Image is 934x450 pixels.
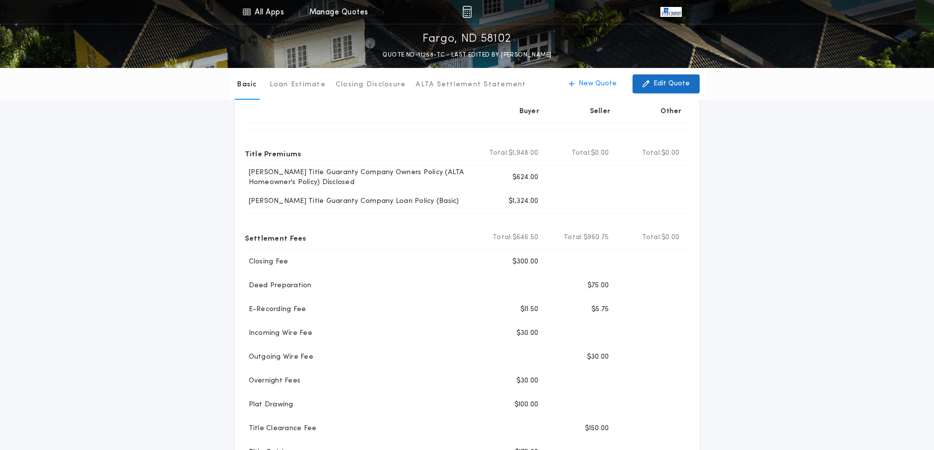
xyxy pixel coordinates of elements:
[512,257,539,267] p: $300.00
[587,281,609,291] p: $75.00
[245,196,459,206] p: [PERSON_NAME] Title Guaranty Company Loan Policy (Basic)
[489,148,509,158] b: Total:
[660,107,681,117] p: Other
[245,230,306,246] p: Settlement Fees
[590,107,611,117] p: Seller
[514,400,539,410] p: $100.00
[591,305,609,315] p: $5.75
[633,74,700,93] button: Edit Quote
[591,148,609,158] span: $0.00
[585,424,609,434] p: $150.00
[336,80,406,90] p: Closing Disclosure
[245,305,306,315] p: E-Recording Fee
[416,80,526,90] p: ALTA Settlement Statement
[462,6,472,18] img: img
[519,107,539,117] p: Buyer
[493,233,512,243] b: Total:
[245,400,293,410] p: Plat Drawing
[512,173,539,183] p: $624.00
[642,233,662,243] b: Total:
[520,305,539,315] p: $11.50
[508,148,538,158] span: $1,948.00
[661,148,679,158] span: $0.00
[564,233,583,243] b: Total:
[245,145,301,161] p: Title Premiums
[583,233,609,243] span: $960.75
[660,7,681,17] img: vs-icon
[237,80,257,90] p: Basic
[516,376,539,386] p: $30.00
[245,281,312,291] p: Deed Preparation
[245,257,288,267] p: Closing Fee
[423,31,511,47] p: Fargo, ND 58102
[512,233,539,243] span: $646.50
[642,148,662,158] b: Total:
[661,233,679,243] span: $0.00
[578,79,617,89] p: New Quote
[270,80,326,90] p: Loan Estimate
[245,328,312,338] p: Incoming Wire Fee
[653,79,690,89] p: Edit Quote
[587,352,609,362] p: $30.00
[382,50,551,60] p: QUOTE ND-11258-TC - LAST EDITED BY [PERSON_NAME]
[245,424,317,434] p: Title Clearance Fee
[516,328,539,338] p: $30.00
[508,196,538,206] p: $1,324.00
[245,352,313,362] p: Outgoing Wire Fee
[245,376,301,386] p: Overnight Fees
[245,168,476,188] p: [PERSON_NAME] Title Guaranty Company Owners Policy (ALTA Homeowner's Policy) Disclosed
[559,74,627,93] button: New Quote
[572,148,591,158] b: Total:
